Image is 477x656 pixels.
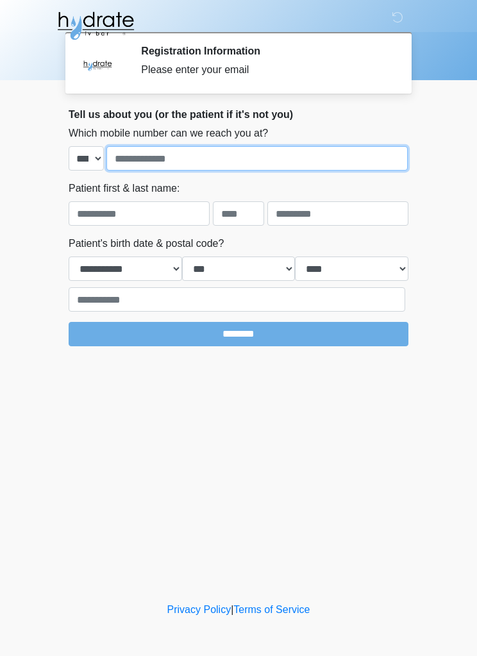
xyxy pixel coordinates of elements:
img: Agent Avatar [78,45,117,83]
a: Terms of Service [233,604,310,615]
img: Hydrate IV Bar - Glendale Logo [56,10,135,42]
label: Which mobile number can we reach you at? [69,126,268,141]
h2: Tell us about you (or the patient if it's not you) [69,108,408,121]
div: Please enter your email [141,62,389,78]
label: Patient first & last name: [69,181,180,196]
a: | [231,604,233,615]
label: Patient's birth date & postal code? [69,236,224,251]
a: Privacy Policy [167,604,231,615]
